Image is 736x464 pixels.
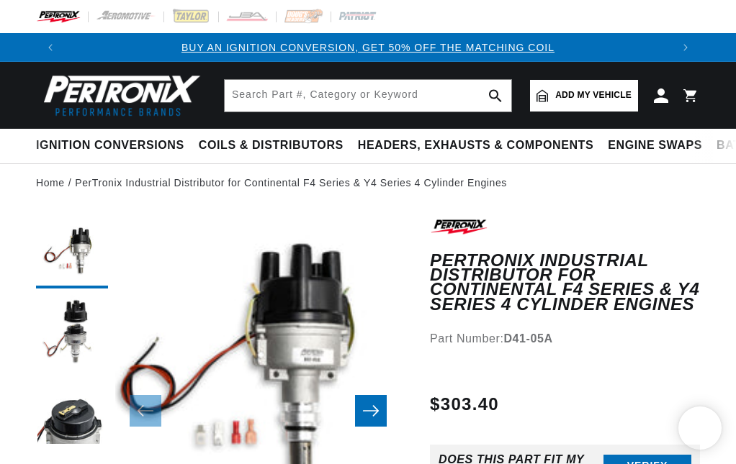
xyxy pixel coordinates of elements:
button: Load image 1 in gallery view [36,217,108,288]
button: Load image 2 in gallery view [36,296,108,368]
span: Coils & Distributors [199,138,344,153]
h1: PerTronix Industrial Distributor for Continental F4 Series & Y4 Series 4 Cylinder Engines [430,253,700,312]
button: Slide left [130,395,161,427]
summary: Engine Swaps [601,129,709,163]
summary: Headers, Exhausts & Components [351,129,601,163]
div: Announcement [65,40,671,55]
a: Home [36,175,65,191]
a: BUY AN IGNITION CONVERSION, GET 50% OFF THE MATCHING COIL [181,42,555,53]
summary: Coils & Distributors [192,129,351,163]
button: Load image 3 in gallery view [36,375,108,447]
button: Translation missing: en.sections.announcements.next_announcement [671,33,700,62]
span: Engine Swaps [608,138,702,153]
button: Slide right [355,395,387,427]
div: 1 of 3 [65,40,671,55]
span: Headers, Exhausts & Components [358,138,593,153]
img: Pertronix [36,70,202,120]
a: PerTronix Industrial Distributor for Continental F4 Series & Y4 Series 4 Cylinder Engines [75,175,507,191]
span: Add my vehicle [555,88,632,102]
span: Ignition Conversions [36,138,184,153]
span: $303.40 [430,391,499,417]
div: Part Number: [430,329,700,348]
nav: breadcrumbs [36,175,700,191]
button: Translation missing: en.sections.announcements.previous_announcement [36,33,65,62]
strong: D41-05A [503,332,552,345]
a: Add my vehicle [530,80,638,112]
summary: Ignition Conversions [36,129,192,163]
input: Search Part #, Category or Keyword [225,80,511,112]
button: search button [480,80,511,112]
